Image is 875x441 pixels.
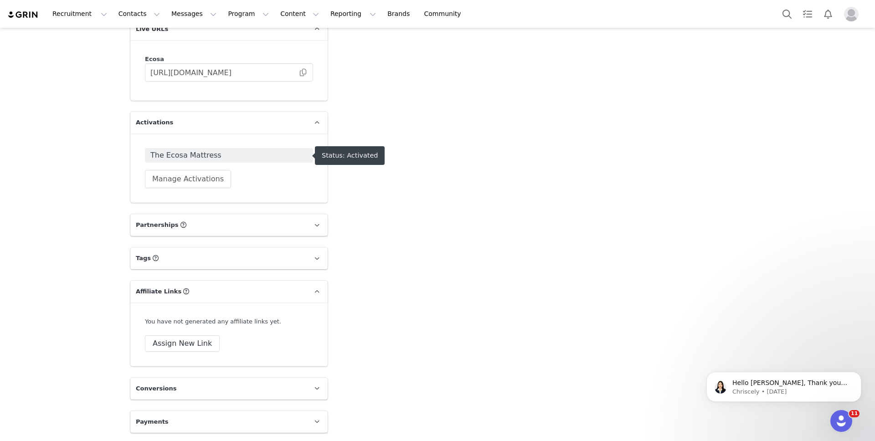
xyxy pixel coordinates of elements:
span: Live URLs [136,25,168,34]
button: Content [275,4,324,24]
span: 11 [849,410,860,417]
span: Activations [136,118,173,127]
button: Notifications [818,4,838,24]
img: placeholder-profile.jpg [844,7,859,21]
span: The Ecosa Mattress [150,150,308,161]
span: Conversions [136,384,177,393]
iframe: Intercom notifications message [693,353,875,416]
a: Community [419,4,471,24]
button: Program [222,4,274,24]
button: Manage Activations [145,170,231,188]
span: Tags [136,254,151,263]
div: Status: Activated [322,152,378,159]
button: Assign New Link [145,335,220,352]
iframe: Intercom live chat [830,410,852,432]
body: Rich Text Area. Press ALT-0 for help. [7,7,374,17]
span: Affiliate Links [136,287,181,296]
button: Recruitment [47,4,113,24]
img: grin logo [7,10,39,19]
a: Tasks [798,4,818,24]
span: Partnerships [136,220,179,230]
a: Brands [382,4,418,24]
button: Messages [166,4,222,24]
button: Reporting [325,4,381,24]
button: Contacts [113,4,165,24]
div: You have not generated any affiliate links yet. [145,317,313,326]
button: Profile [839,7,868,21]
button: Search [777,4,797,24]
span: Payments [136,417,169,426]
span: Ecosa [145,56,164,62]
